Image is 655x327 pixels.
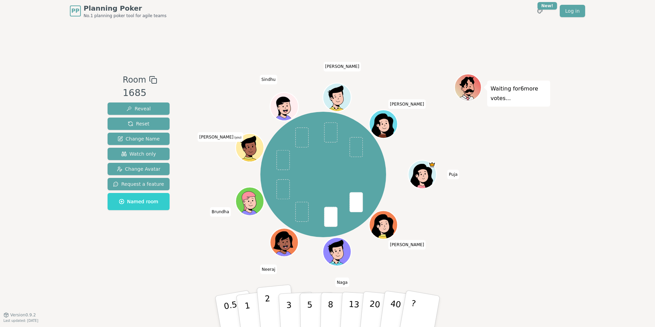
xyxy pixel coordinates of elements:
[388,99,426,109] span: Click to change your name
[84,13,166,19] span: No.1 planning poker tool for agile teams
[128,120,149,127] span: Reset
[123,74,146,86] span: Room
[428,161,435,168] span: Puja is the host
[108,178,170,190] button: Request a feature
[84,3,166,13] span: Planning Poker
[335,278,349,287] span: Click to change your name
[233,136,242,139] span: (you)
[123,86,157,100] div: 1685
[260,265,277,274] span: Click to change your name
[10,312,36,318] span: Version 0.9.2
[560,5,585,17] a: Log in
[3,319,38,323] span: Last updated: [DATE]
[198,132,243,142] span: Click to change your name
[323,62,361,71] span: Click to change your name
[113,181,164,187] span: Request a feature
[126,105,151,112] span: Reveal
[537,2,557,10] div: New!
[491,84,547,103] p: Waiting for 6 more votes...
[108,133,170,145] button: Change Name
[119,198,158,205] span: Named room
[108,163,170,175] button: Change Avatar
[70,3,166,19] a: PPPlanning PokerNo.1 planning poker tool for agile teams
[117,166,161,172] span: Change Avatar
[108,102,170,115] button: Reveal
[236,134,263,161] button: Click to change your avatar
[534,5,546,17] button: New!
[118,135,160,142] span: Change Name
[260,75,277,84] span: Click to change your name
[108,148,170,160] button: Watch only
[210,207,231,217] span: Click to change your name
[108,118,170,130] button: Reset
[71,7,79,15] span: PP
[121,150,156,157] span: Watch only
[108,193,170,210] button: Named room
[388,240,426,250] span: Click to change your name
[447,170,459,179] span: Click to change your name
[3,312,36,318] button: Version0.9.2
